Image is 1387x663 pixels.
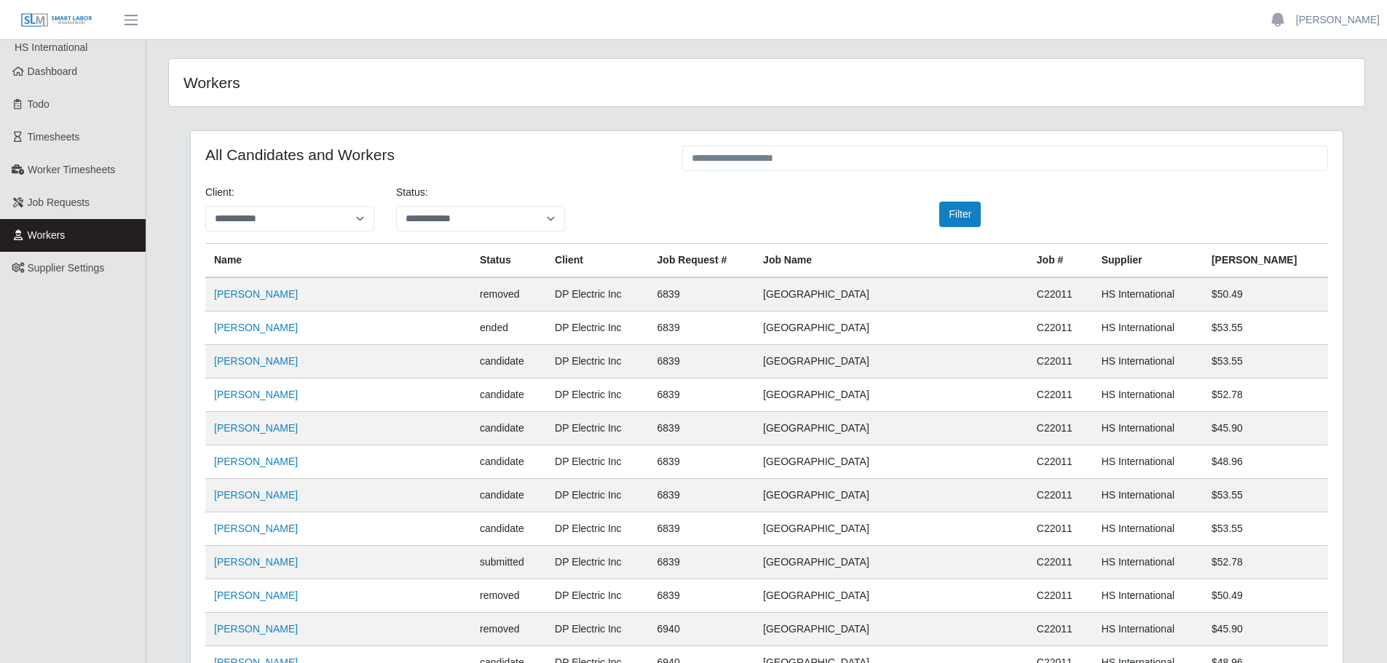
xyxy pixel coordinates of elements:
th: [PERSON_NAME] [1203,244,1328,278]
td: HS International [1093,378,1203,412]
label: Client: [205,185,234,200]
td: removed [471,579,546,613]
td: [GEOGRAPHIC_DATA] [754,546,1028,579]
td: C22011 [1028,579,1093,613]
a: [PERSON_NAME] [214,355,298,367]
a: [PERSON_NAME] [214,422,298,434]
span: Job Requests [28,196,90,208]
td: C22011 [1028,512,1093,546]
a: [PERSON_NAME] [214,523,298,534]
td: DP Electric Inc [546,479,649,512]
td: $50.49 [1203,579,1328,613]
a: [PERSON_NAME] [214,389,298,400]
th: Client [546,244,649,278]
a: [PERSON_NAME] [214,288,298,300]
td: $53.55 [1203,512,1328,546]
td: $53.55 [1203,479,1328,512]
td: [GEOGRAPHIC_DATA] [754,412,1028,445]
td: HS International [1093,277,1203,311]
td: DP Electric Inc [546,512,649,546]
td: candidate [471,512,546,546]
a: [PERSON_NAME] [214,589,298,601]
span: HS International [15,41,87,53]
td: ended [471,311,546,345]
th: Status [471,244,546,278]
td: [GEOGRAPHIC_DATA] [754,445,1028,479]
td: $50.49 [1203,277,1328,311]
td: [GEOGRAPHIC_DATA] [754,277,1028,311]
button: Filter [939,202,981,227]
td: DP Electric Inc [546,378,649,412]
span: Timesheets [28,131,80,143]
td: candidate [471,445,546,479]
td: $52.78 [1203,378,1328,412]
td: [GEOGRAPHIC_DATA] [754,479,1028,512]
td: HS International [1093,546,1203,579]
td: DP Electric Inc [546,277,649,311]
span: Supplier Settings [28,262,105,274]
td: C22011 [1028,345,1093,378]
td: submitted [471,546,546,579]
a: [PERSON_NAME] [214,556,298,568]
a: [PERSON_NAME] [1296,12,1380,28]
td: 6839 [649,512,755,546]
h4: Workers [183,74,657,92]
td: $45.90 [1203,613,1328,646]
th: Name [205,244,471,278]
td: 6839 [649,579,755,613]
td: candidate [471,378,546,412]
td: 6839 [649,311,755,345]
td: $53.55 [1203,311,1328,345]
span: Todo [28,98,50,110]
td: 6839 [649,345,755,378]
span: Worker Timesheets [28,164,115,175]
td: 6839 [649,546,755,579]
td: $48.96 [1203,445,1328,479]
td: candidate [471,345,546,378]
td: C22011 [1028,445,1093,479]
td: HS International [1093,479,1203,512]
td: C22011 [1028,412,1093,445]
a: [PERSON_NAME] [214,623,298,635]
td: DP Electric Inc [546,546,649,579]
td: [GEOGRAPHIC_DATA] [754,311,1028,345]
td: $45.90 [1203,412,1328,445]
td: [GEOGRAPHIC_DATA] [754,579,1028,613]
td: 6839 [649,479,755,512]
td: C22011 [1028,546,1093,579]
a: [PERSON_NAME] [214,456,298,467]
td: HS International [1093,412,1203,445]
td: removed [471,613,546,646]
td: candidate [471,412,546,445]
td: [GEOGRAPHIC_DATA] [754,378,1028,412]
td: HS International [1093,512,1203,546]
img: SLM Logo [20,12,93,28]
th: Job # [1028,244,1093,278]
td: candidate [471,479,546,512]
th: Job Name [754,244,1028,278]
label: Status: [396,185,428,200]
td: $52.78 [1203,546,1328,579]
td: C22011 [1028,479,1093,512]
td: HS International [1093,445,1203,479]
th: Supplier [1093,244,1203,278]
td: [GEOGRAPHIC_DATA] [754,613,1028,646]
td: HS International [1093,345,1203,378]
td: C22011 [1028,311,1093,345]
td: C22011 [1028,613,1093,646]
td: DP Electric Inc [546,613,649,646]
td: C22011 [1028,378,1093,412]
td: DP Electric Inc [546,579,649,613]
th: Job Request # [649,244,755,278]
a: [PERSON_NAME] [214,322,298,333]
td: 6839 [649,445,755,479]
td: [GEOGRAPHIC_DATA] [754,345,1028,378]
td: 6839 [649,378,755,412]
td: HS International [1093,311,1203,345]
td: DP Electric Inc [546,445,649,479]
td: DP Electric Inc [546,311,649,345]
td: 6839 [649,277,755,311]
td: $53.55 [1203,345,1328,378]
td: [GEOGRAPHIC_DATA] [754,512,1028,546]
td: C22011 [1028,277,1093,311]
